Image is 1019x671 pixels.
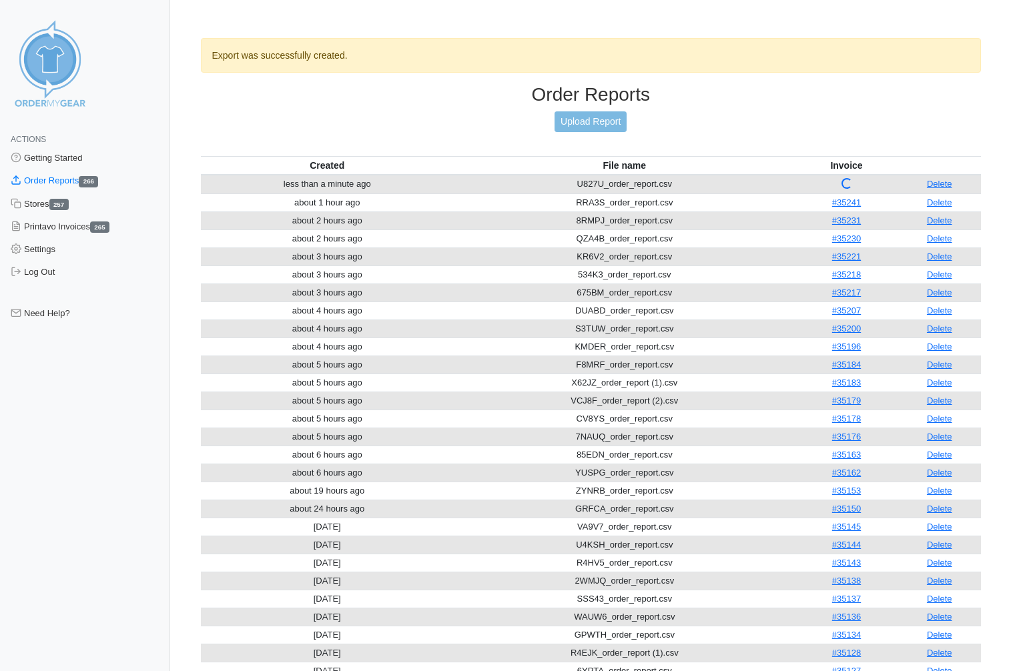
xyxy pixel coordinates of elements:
td: U4KSH_order_report.csv [454,536,795,554]
a: Delete [927,215,952,225]
a: Delete [927,233,952,243]
div: Export was successfully created. [201,38,982,73]
a: Delete [927,522,952,532]
td: U827U_order_report.csv [454,175,795,194]
a: Delete [927,179,952,189]
th: Invoice [795,156,898,175]
a: Upload Report [555,111,627,132]
td: about 19 hours ago [201,482,454,500]
a: #35178 [832,414,861,424]
td: [DATE] [201,572,454,590]
a: #35134 [832,630,861,640]
a: Delete [927,594,952,604]
td: GRFCA_order_report.csv [454,500,795,518]
a: Delete [927,504,952,514]
td: 7NAUQ_order_report.csv [454,428,795,446]
td: about 6 hours ago [201,446,454,464]
td: about 3 hours ago [201,265,454,283]
td: KR6V2_order_report.csv [454,247,795,265]
td: about 2 hours ago [201,229,454,247]
td: 8RMPJ_order_report.csv [454,211,795,229]
a: Delete [927,197,952,207]
th: Created [201,156,454,175]
td: less than a minute ago [201,175,454,194]
a: Delete [927,432,952,442]
a: #35163 [832,450,861,460]
a: Delete [927,540,952,550]
td: about 5 hours ago [201,356,454,374]
a: Delete [927,612,952,622]
a: Delete [927,378,952,388]
td: QZA4B_order_report.csv [454,229,795,247]
td: [DATE] [201,644,454,662]
td: KMDER_order_report.csv [454,338,795,356]
a: Delete [927,486,952,496]
td: about 3 hours ago [201,283,454,301]
td: R4EJK_order_report (1).csv [454,644,795,662]
td: about 5 hours ago [201,428,454,446]
td: 675BM_order_report.csv [454,283,795,301]
td: about 4 hours ago [201,301,454,319]
a: Delete [927,414,952,424]
td: [DATE] [201,590,454,608]
span: 266 [79,176,98,187]
a: #35241 [832,197,861,207]
a: #35184 [832,360,861,370]
a: #35144 [832,540,861,550]
a: Delete [927,269,952,279]
a: #35221 [832,251,861,261]
a: Delete [927,305,952,315]
a: #35136 [832,612,861,622]
a: #35183 [832,378,861,388]
a: Delete [927,576,952,586]
td: 2WMJQ_order_report.csv [454,572,795,590]
h3: Order Reports [201,83,982,106]
td: R4HV5_order_report.csv [454,554,795,572]
a: Delete [927,450,952,460]
a: #35196 [832,342,861,352]
a: #35230 [832,233,861,243]
a: Delete [927,287,952,297]
a: Delete [927,342,952,352]
a: #35143 [832,558,861,568]
td: VCJ8F_order_report (2).csv [454,392,795,410]
td: about 4 hours ago [201,338,454,356]
td: about 24 hours ago [201,500,454,518]
a: #35145 [832,522,861,532]
td: about 4 hours ago [201,319,454,338]
td: [DATE] [201,518,454,536]
a: #35153 [832,486,861,496]
td: GPWTH_order_report.csv [454,626,795,644]
td: about 6 hours ago [201,464,454,482]
td: about 3 hours ago [201,247,454,265]
td: about 5 hours ago [201,410,454,428]
td: X62JZ_order_report (1).csv [454,374,795,392]
td: DUABD_order_report.csv [454,301,795,319]
td: F8MRF_order_report.csv [454,356,795,374]
td: 85EDN_order_report.csv [454,446,795,464]
a: Delete [927,630,952,640]
a: Delete [927,360,952,370]
td: [DATE] [201,536,454,554]
a: #35128 [832,648,861,658]
td: [DATE] [201,608,454,626]
a: Delete [927,396,952,406]
td: ZYNRB_order_report.csv [454,482,795,500]
a: #35150 [832,504,861,514]
td: about 1 hour ago [201,193,454,211]
span: 257 [49,199,69,210]
a: #35200 [832,323,861,333]
td: about 5 hours ago [201,374,454,392]
td: about 2 hours ago [201,211,454,229]
td: RRA3S_order_report.csv [454,193,795,211]
span: Actions [11,135,46,144]
a: Delete [927,323,952,333]
th: File name [454,156,795,175]
a: Delete [927,468,952,478]
td: WAUW6_order_report.csv [454,608,795,626]
a: #35231 [832,215,861,225]
td: VA9V7_order_report.csv [454,518,795,536]
a: Delete [927,558,952,568]
span: 265 [90,221,109,233]
a: #35137 [832,594,861,604]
